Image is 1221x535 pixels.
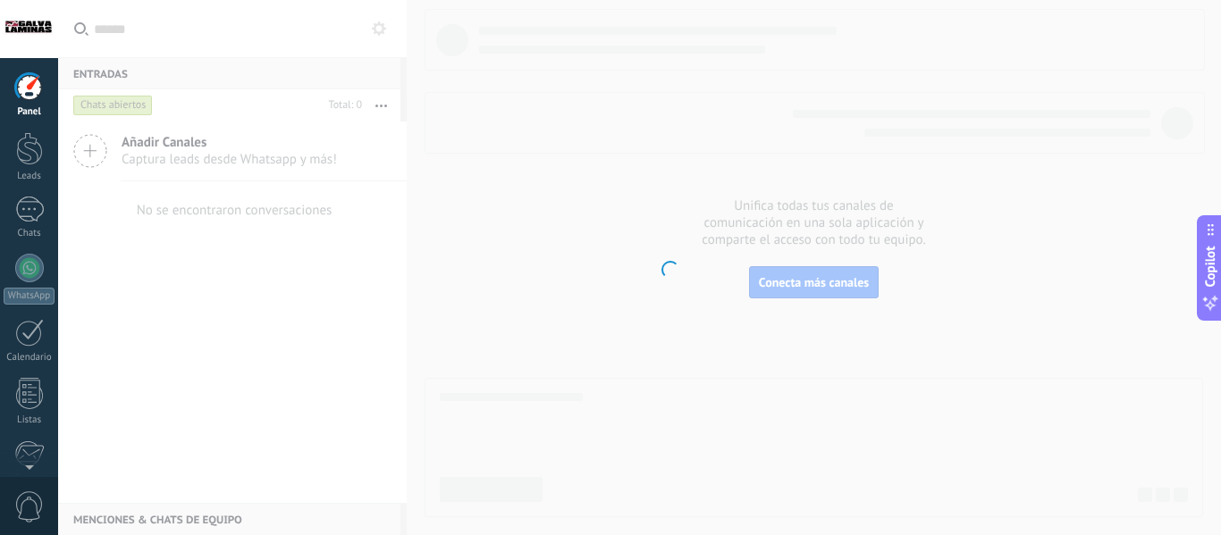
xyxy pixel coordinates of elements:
[4,414,55,426] div: Listas
[4,228,55,239] div: Chats
[4,288,55,305] div: WhatsApp
[4,352,55,364] div: Calendario
[4,171,55,182] div: Leads
[4,106,55,118] div: Panel
[1201,246,1219,287] span: Copilot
